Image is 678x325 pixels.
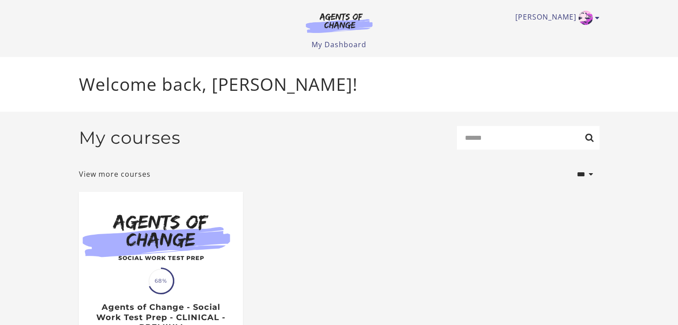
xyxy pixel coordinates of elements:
h2: My courses [79,127,181,148]
p: Welcome back, [PERSON_NAME]! [79,71,600,97]
a: View more courses [79,169,151,179]
a: Toggle menu [515,11,595,25]
img: Agents of Change Logo [296,12,382,33]
a: My Dashboard [312,40,366,49]
span: 68% [149,269,173,293]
